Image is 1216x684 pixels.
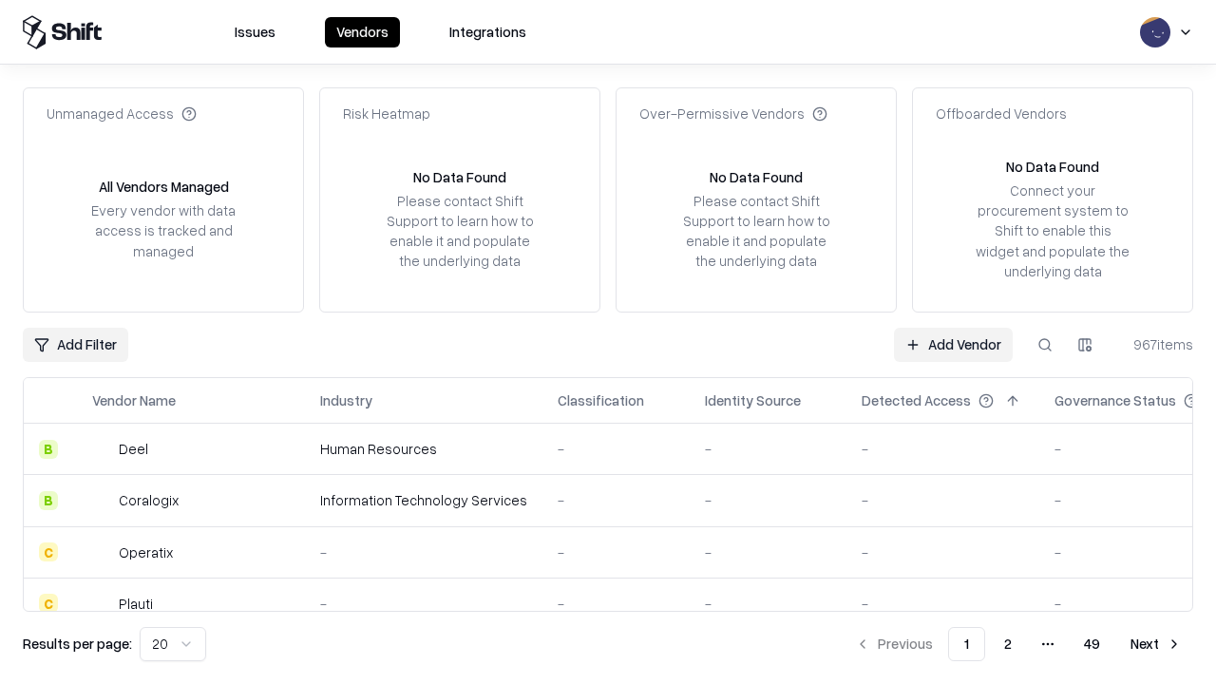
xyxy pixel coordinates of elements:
[1069,627,1115,661] button: 49
[99,177,229,197] div: All Vendors Managed
[39,491,58,510] div: B
[710,167,803,187] div: No Data Found
[320,390,372,410] div: Industry
[320,490,527,510] div: Information Technology Services
[381,191,539,272] div: Please contact Shift Support to learn how to enable it and populate the underlying data
[320,542,527,562] div: -
[894,328,1013,362] a: Add Vendor
[320,594,527,614] div: -
[1006,157,1099,177] div: No Data Found
[862,594,1024,614] div: -
[47,104,197,123] div: Unmanaged Access
[989,627,1027,661] button: 2
[39,542,58,561] div: C
[325,17,400,47] button: Vendors
[705,594,831,614] div: -
[705,490,831,510] div: -
[92,491,111,510] img: Coralogix
[677,191,835,272] div: Please contact Shift Support to learn how to enable it and populate the underlying data
[705,439,831,459] div: -
[1054,390,1176,410] div: Governance Status
[438,17,538,47] button: Integrations
[705,390,801,410] div: Identity Source
[119,439,148,459] div: Deel
[119,542,173,562] div: Operatix
[844,627,1193,661] nav: pagination
[119,594,153,614] div: Plauti
[862,542,1024,562] div: -
[92,390,176,410] div: Vendor Name
[948,627,985,661] button: 1
[92,542,111,561] img: Operatix
[974,180,1131,281] div: Connect your procurement system to Shift to enable this widget and populate the underlying data
[862,390,971,410] div: Detected Access
[92,440,111,459] img: Deel
[343,104,430,123] div: Risk Heatmap
[23,634,132,654] p: Results per page:
[558,594,674,614] div: -
[119,490,179,510] div: Coralogix
[223,17,287,47] button: Issues
[413,167,506,187] div: No Data Found
[320,439,527,459] div: Human Resources
[558,490,674,510] div: -
[558,542,674,562] div: -
[39,440,58,459] div: B
[558,439,674,459] div: -
[85,200,242,260] div: Every vendor with data access is tracked and managed
[92,594,111,613] img: Plauti
[558,390,644,410] div: Classification
[23,328,128,362] button: Add Filter
[936,104,1067,123] div: Offboarded Vendors
[39,594,58,613] div: C
[862,439,1024,459] div: -
[639,104,827,123] div: Over-Permissive Vendors
[1119,627,1193,661] button: Next
[862,490,1024,510] div: -
[1117,334,1193,354] div: 967 items
[705,542,831,562] div: -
